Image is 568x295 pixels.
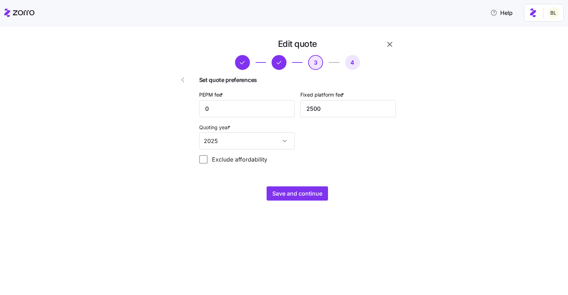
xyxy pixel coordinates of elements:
[199,76,396,84] span: Set quote preferences
[208,155,267,164] label: Exclude affordability
[199,91,224,99] label: PEPM fee
[199,132,295,149] input: Quoting year $
[278,38,317,49] h1: Edit quote
[300,100,396,117] input: Fixed platform fee $
[300,91,345,99] label: Fixed platform fee
[267,186,328,201] button: Save and continue
[199,100,295,117] input: PEPM $
[490,9,513,17] span: Help
[345,55,360,70] button: 4
[485,6,518,20] button: Help
[308,55,323,70] button: 3
[199,124,232,131] label: Quoting year
[548,7,559,18] img: 2fabda6663eee7a9d0b710c60bc473af
[272,189,322,198] span: Save and continue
